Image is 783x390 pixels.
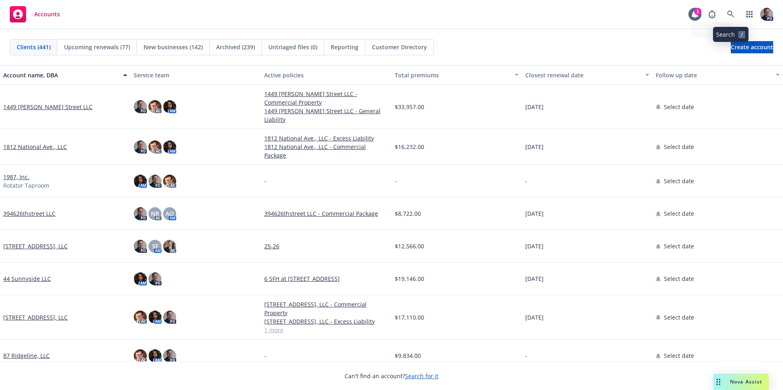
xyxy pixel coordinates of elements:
[134,272,147,285] img: photo
[134,240,147,253] img: photo
[148,272,161,285] img: photo
[395,274,424,283] span: $19,146.00
[264,71,388,79] div: Active policies
[395,242,424,250] span: $12,566.00
[741,6,758,22] a: Switch app
[134,207,147,220] img: photo
[134,349,147,362] img: photo
[345,372,438,380] span: Can't find an account?
[3,181,49,190] span: Rotator Taproom
[525,274,544,283] span: [DATE]
[760,8,773,21] img: photo
[522,65,652,85] button: Closest renewal date
[664,142,694,151] span: Select date
[652,65,783,85] button: Follow up date
[34,11,60,18] span: Accounts
[395,142,424,151] span: $16,232.00
[525,351,527,360] span: -
[163,311,176,324] img: photo
[525,209,544,218] span: [DATE]
[723,6,739,22] a: Search
[713,374,723,390] div: Drag to move
[264,326,388,334] a: 1 more
[163,175,176,188] img: photo
[525,242,544,250] span: [DATE]
[395,71,510,79] div: Total premiums
[17,43,51,51] span: Clients (441)
[3,313,68,322] a: [STREET_ADDRESS], LLC
[134,71,258,79] div: Service team
[656,71,771,79] div: Follow up date
[264,177,266,185] span: -
[525,142,544,151] span: [DATE]
[216,43,255,51] span: Archived (239)
[664,274,694,283] span: Select date
[163,100,176,113] img: photo
[395,313,424,322] span: $17,110.00
[395,351,421,360] span: $9,834.00
[130,65,261,85] button: Service team
[264,351,266,360] span: -
[64,43,130,51] span: Upcoming renewals (77)
[525,103,544,111] span: [DATE]
[163,140,176,153] img: photo
[694,7,701,15] div: 1
[3,274,51,283] a: 44 Sunnyside LLC
[144,43,203,51] span: New businesses (142)
[525,71,640,79] div: Closest renewal date
[134,175,147,188] img: photo
[264,209,388,218] a: 394626thstreet LLC - Commercial Package
[372,43,427,51] span: Customer Directory
[664,313,694,322] span: Select date
[525,313,544,322] span: [DATE]
[268,43,317,51] span: Untriaged files (0)
[148,100,161,113] img: photo
[3,142,67,151] a: 1812 National Ave., LLC
[264,134,388,142] a: 1812 National Ave., LLC - Excess Liability
[7,3,63,26] a: Accounts
[331,43,358,51] span: Reporting
[3,209,55,218] a: 394626thstreet LLC
[163,240,176,253] img: photo
[3,173,29,181] a: 1987, Inc.
[664,103,694,111] span: Select date
[148,175,161,188] img: photo
[261,65,391,85] button: Active policies
[163,349,176,362] img: photo
[395,209,421,218] span: $8,722.00
[152,242,158,250] span: SF
[731,41,773,53] a: Create account
[664,242,694,250] span: Select date
[664,351,694,360] span: Select date
[704,6,720,22] a: Report a Bug
[3,242,68,250] a: [STREET_ADDRESS], LLC
[264,274,388,283] a: 6 SFH at [STREET_ADDRESS]
[166,209,174,218] span: AO
[3,103,93,111] a: 1449 [PERSON_NAME] Street LLC
[395,177,397,185] span: -
[395,103,424,111] span: $33,957.00
[3,351,50,360] a: 87 Ridgeline, LLC
[391,65,522,85] button: Total premiums
[664,177,694,185] span: Select date
[151,209,159,218] span: NR
[405,372,438,380] a: Search for it
[264,90,388,107] a: 1449 [PERSON_NAME] Street LLC - Commercial Property
[148,311,161,324] img: photo
[134,100,147,113] img: photo
[148,140,161,153] img: photo
[713,374,769,390] button: Nova Assist
[264,317,388,326] a: [STREET_ADDRESS], LLC - Excess Liability
[134,311,147,324] img: photo
[264,300,388,317] a: [STREET_ADDRESS], LLC - Commercial Property
[731,39,773,55] span: Create account
[664,209,694,218] span: Select date
[134,140,147,153] img: photo
[730,378,762,385] span: Nova Assist
[264,142,388,160] a: 1812 National Ave., LLC - Commercial Package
